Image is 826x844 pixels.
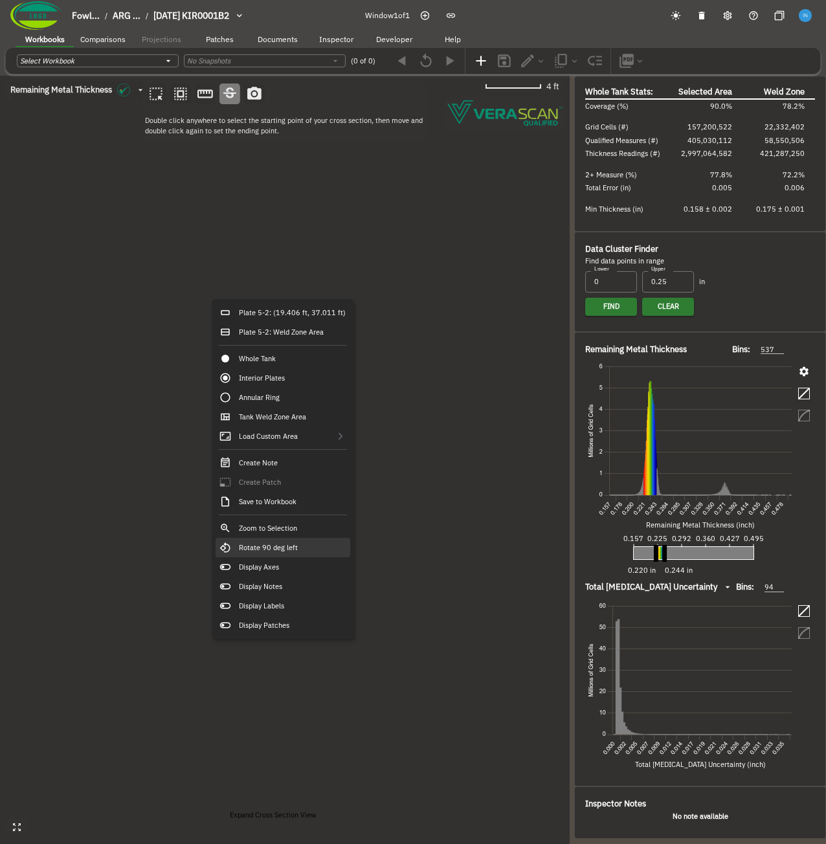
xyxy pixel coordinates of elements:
div: Display Patches [216,616,350,635]
span: Remaining Metal Thickness [10,85,112,95]
span: in [699,276,705,287]
span: 405,030,112 [687,136,732,145]
span: 22,332,402 [765,122,805,131]
span: Selected Area [678,86,732,97]
span: Inspector Notes [585,798,646,809]
span: Thickness Readings (#) [585,149,660,158]
div: Whole Tank [216,349,350,368]
span: 421,287,250 [760,149,805,158]
span: 72.2% [783,170,805,179]
div: Rotate 90 deg left [216,538,350,557]
nav: breadcrumb [72,9,229,23]
span: 0.158 ± 0.002 [684,205,732,214]
span: Whole Tank Stats: [585,86,653,97]
span: Bins: [736,581,754,594]
span: Qualified Measures (#) [585,136,658,145]
img: f6ffcea323530ad0f5eeb9c9447a59c5 [799,9,811,21]
span: Total Error (in) [585,183,631,192]
span: Fowl... [72,10,100,21]
div: Create Note [216,453,350,472]
span: 0.006 [785,183,805,192]
span: Patches [206,34,234,44]
span: 4 ft [546,80,559,93]
img: icon in the dropdown [117,83,130,96]
span: Clear [658,300,679,313]
div: Find data points in range [585,256,815,267]
div: Plate 5-2: Weld Zone Area [216,322,350,342]
span: 0.005 [712,183,732,192]
span: Weld Zone [764,86,805,97]
button: Find [585,298,637,316]
li: / [146,10,148,21]
div: Zoom to Selection [216,518,350,538]
div: Create Patch [216,472,350,492]
p: Double click anywhere to select the starting point of your cross section, then move and double cl... [145,115,425,137]
span: Grid Cells (#) [585,122,629,131]
li: / [105,10,107,21]
div: Plate 5-2: (19.406 ft, 37.011 ft) [216,303,350,322]
span: [DATE] KIR0001B2 [153,10,229,21]
div: Save to Workbook [216,492,350,511]
span: 157,200,522 [687,122,732,131]
div: Display Axes [216,557,350,577]
img: Company Logo [10,1,61,30]
span: 0.175 ± 0.001 [756,205,805,214]
button: Clear [642,298,694,316]
div: Display Notes [216,577,350,596]
span: Developer [376,34,412,44]
span: Data Cluster Finder [585,243,658,254]
i: Select Workbook [20,56,74,65]
div: Display Labels [216,596,350,616]
span: Comparisons [80,34,126,44]
span: Min Thickness (in) [585,205,643,214]
span: Remaining Metal Thickness [585,343,687,356]
b: No note available [673,812,728,821]
button: breadcrumb [67,5,256,27]
span: 58,550,506 [765,136,805,145]
span: (0 of 0) [351,56,375,67]
span: Bins: [732,343,750,356]
div: Load Custom Area [216,427,350,446]
span: Expand Cross Section View [230,810,316,819]
span: Inspector [319,34,353,44]
span: 90.0% [710,102,732,111]
span: 77.8% [710,170,732,179]
span: Total [MEDICAL_DATA] Uncertainty [585,582,717,592]
i: No Snapshots [187,56,230,65]
div: Tank Weld Zone Area [216,407,350,427]
span: ARG ... [113,10,140,21]
span: 78.2% [783,102,805,111]
span: 2+ Measure (%) [585,170,637,179]
div: Annular Ring [216,388,350,407]
span: Coverage (%) [585,102,629,111]
label: Lower [594,265,609,273]
div: Interior Plates [216,368,350,388]
span: Window 1 of 1 [365,10,410,21]
span: Documents [258,34,298,44]
span: 2,997,064,582 [681,149,732,158]
span: Find [603,300,619,313]
label: Upper [651,265,665,273]
img: Verascope qualified watermark [447,100,563,126]
span: Help [445,34,461,44]
span: Workbooks [25,34,65,44]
